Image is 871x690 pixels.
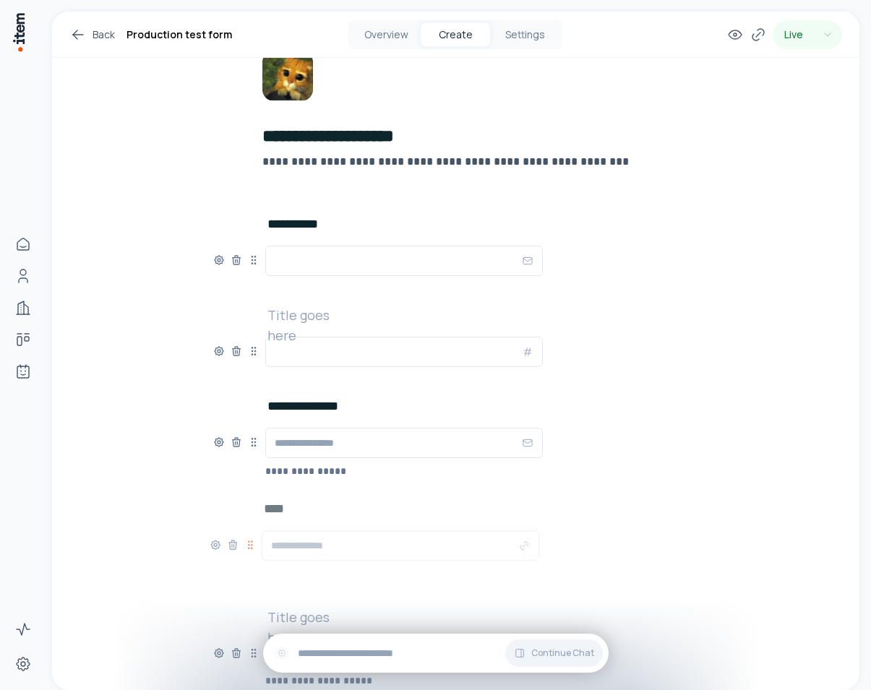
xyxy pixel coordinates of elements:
[9,230,38,259] a: Home
[9,325,38,354] a: Deals
[490,23,559,46] button: Settings
[9,650,38,678] a: Settings
[9,262,38,290] a: People
[351,23,421,46] button: Overview
[421,23,490,46] button: Create
[263,634,609,673] div: Continue Chat
[262,51,313,101] img: Form Logo
[9,357,38,386] a: Agents
[126,26,232,43] h1: Production test form
[12,12,26,53] img: Item Brain Logo
[505,639,603,667] button: Continue Chat
[69,26,115,43] a: Back
[531,647,594,659] span: Continue Chat
[9,615,38,644] a: Activity
[9,293,38,322] a: Companies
